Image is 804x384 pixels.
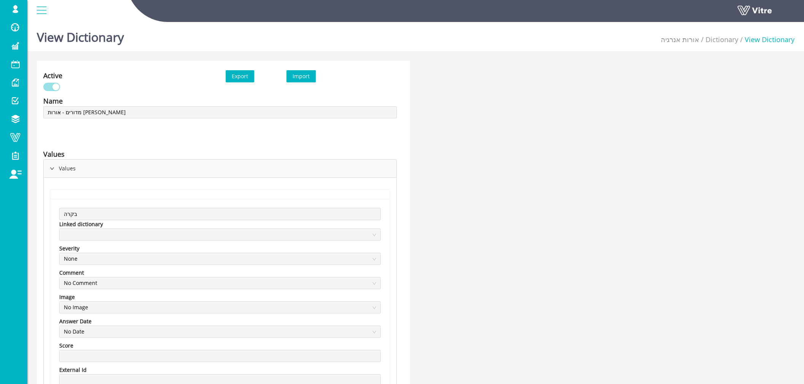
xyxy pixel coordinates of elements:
div: Active [43,70,62,81]
span: No Image [64,302,376,313]
img: npw-badge-icon-locked.svg [379,109,385,115]
a: Dictionary [706,35,738,44]
span: Import [293,72,310,80]
span: No Comment [64,277,376,289]
div: External Id [59,366,87,374]
div: Severity [59,244,79,253]
div: rightValues [44,160,396,177]
span: No Date [64,326,376,337]
div: Values [43,149,65,159]
input: Name [43,106,397,118]
span: right [50,166,54,171]
div: Score [59,342,73,350]
span: Export [232,72,248,80]
button: Export [226,70,254,82]
div: Image [59,293,75,301]
div: Linked dictionary [59,220,103,228]
li: View Dictionary [738,34,795,45]
span: None [64,253,376,264]
a: אורות אנרגיה [661,35,699,44]
div: Name [43,96,63,106]
h1: View Dictionary [37,19,124,51]
div: Comment [59,269,84,277]
div: Answer Date [59,317,92,326]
